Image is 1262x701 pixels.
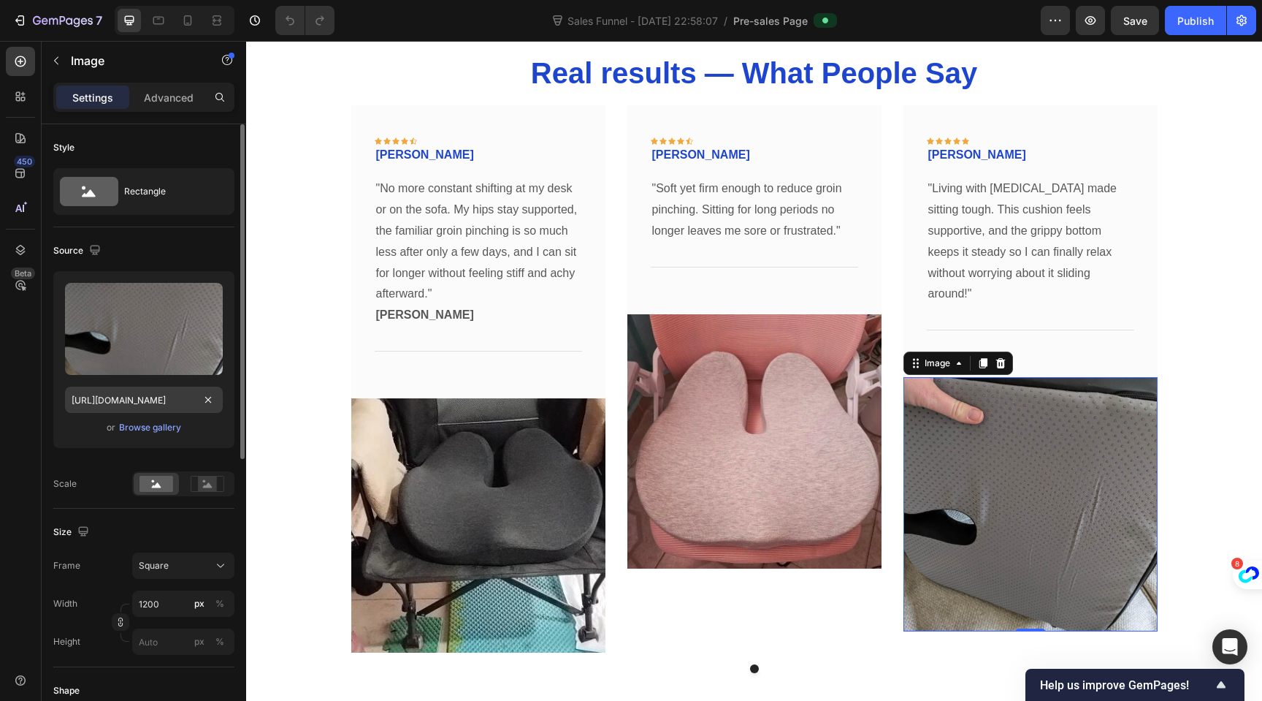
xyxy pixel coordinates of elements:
[53,477,77,490] div: Scale
[53,523,92,542] div: Size
[72,90,113,105] p: Settings
[405,104,505,124] div: Rich Text Editor. Editing area: main
[191,633,208,651] button: %
[53,635,80,648] label: Height
[132,629,234,655] input: px%
[139,559,169,572] span: Square
[11,268,35,279] div: Beta
[53,559,80,572] label: Frame
[71,52,195,69] p: Image
[53,597,77,610] label: Width
[65,283,223,375] img: preview-image
[724,13,727,29] span: /
[1123,15,1147,27] span: Save
[96,12,102,29] p: 7
[144,90,194,105] p: Advanced
[6,6,109,35] button: 7
[211,595,229,613] button: px
[194,635,204,648] div: px
[215,597,224,610] div: %
[194,597,204,610] div: px
[681,104,781,124] div: Rich Text Editor. Editing area: main
[1040,676,1230,694] button: Show survey - Help us improve GemPages!
[132,591,234,617] input: px%
[1111,6,1159,35] button: Save
[246,41,1262,701] iframe: Design area
[191,595,208,613] button: %
[1212,629,1247,664] div: Open Intercom Messenger
[381,273,635,528] img: gempages_585751277816775515-7e6446b3-d9a0-4727-82f1-55d7175cc2de.jpg
[119,421,181,434] div: Browse gallery
[124,175,213,208] div: Rectangle
[406,137,611,200] p: "Soft yet firm enough to reduce groin pinching. Sitting for long periods no longer leaves me sore...
[53,684,80,697] div: Shape
[275,6,334,35] div: Undo/Redo
[65,387,223,413] input: https://example.com/image.jpg
[1177,13,1214,29] div: Publish
[682,107,780,120] strong: [PERSON_NAME]
[14,156,35,167] div: 450
[53,241,104,261] div: Source
[682,137,887,264] p: "Living with [MEDICAL_DATA] made sitting tough. This cushion feels supportive, and the grippy bot...
[53,141,74,154] div: Style
[132,553,234,579] button: Square
[107,419,115,436] span: or
[565,13,721,29] span: Sales Funnel - [DATE] 22:58:07
[1040,678,1212,692] span: Help us improve GemPages!
[211,633,229,651] button: px
[215,635,224,648] div: %
[1165,6,1226,35] button: Publish
[657,336,911,591] img: gempages_585751277816775515-4a4f88e4-9cae-4e0f-94ff-382055e3d4f3.jpg
[504,624,513,632] button: Dot
[733,13,808,29] span: Pre-sales Page
[676,316,707,329] div: Image
[406,107,504,120] strong: [PERSON_NAME]
[118,420,182,435] button: Browse gallery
